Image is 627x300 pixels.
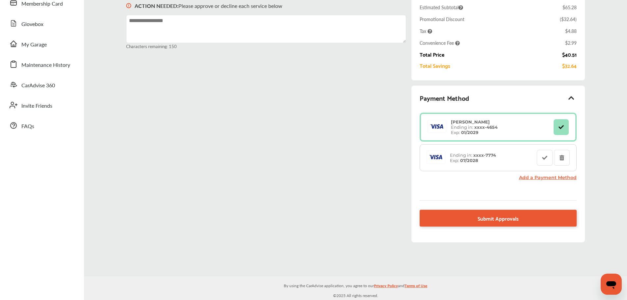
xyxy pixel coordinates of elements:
[126,43,406,49] small: Characters remaining: 150
[135,2,178,10] b: ACTION NEEDED :
[565,28,577,34] div: $4.88
[6,76,77,93] a: CarAdvise 360
[478,214,519,223] span: Submit Approvals
[460,158,478,163] strong: 07/2028
[21,41,47,49] span: My Garage
[474,124,498,130] strong: xxxx- 4654
[562,63,577,68] div: $32.64
[447,152,499,163] div: Ending in: Exp:
[519,175,577,180] a: Add a Payment Method
[6,56,77,73] a: Maintenance History
[420,51,444,57] div: Total Price
[6,35,77,52] a: My Garage
[6,117,77,134] a: FAQs
[565,40,577,46] div: $2.99
[420,210,576,227] a: Submit Approvals
[560,16,577,22] div: ( $32.64 )
[84,276,627,300] div: © 2025 All rights reserved.
[21,81,55,90] span: CarAdvise 360
[601,274,622,295] iframe: Button to launch messaging window
[84,282,627,289] p: By using the CarAdvise application, you agree to our and
[451,119,490,124] strong: [PERSON_NAME]
[374,282,398,292] a: Privacy Policy
[21,102,52,110] span: Invite Friends
[21,122,34,131] span: FAQs
[420,92,576,103] div: Payment Method
[473,152,496,158] strong: xxxx- 7774
[6,96,77,114] a: Invite Friends
[420,4,463,11] span: Estimated Subtotal
[461,130,478,135] strong: 01/2029
[21,61,70,69] span: Maintenance History
[420,63,450,68] div: Total Savings
[420,40,460,46] span: Convenience Fee
[562,51,577,57] div: $40.51
[420,16,464,22] div: Promotional Discount
[420,28,432,34] span: Tax
[405,282,427,292] a: Terms of Use
[135,2,282,10] p: Please approve or decline each service below
[448,119,501,135] div: Ending in: Exp:
[6,15,77,32] a: Glovebox
[21,20,43,29] span: Glovebox
[562,4,577,11] div: $65.28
